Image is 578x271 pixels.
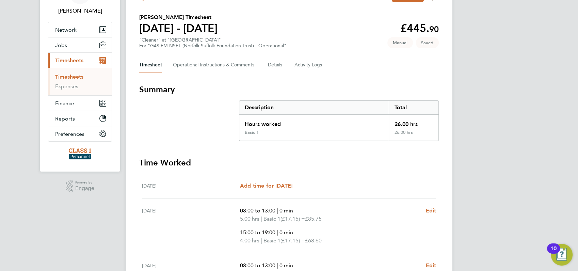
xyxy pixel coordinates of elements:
[305,216,322,222] span: £85.75
[55,57,83,64] span: Timesheets
[426,262,436,269] span: Edit
[280,216,305,222] span: (£17.15) =
[426,207,436,214] span: Edit
[416,37,439,48] span: This timesheet is Saved.
[55,100,74,107] span: Finance
[139,157,439,168] h3: Time Worked
[139,57,162,73] button: Timesheet
[280,237,305,244] span: (£17.15) =
[263,237,280,245] span: Basic 1
[55,74,83,80] a: Timesheets
[240,229,275,236] span: 15:00 to 19:00
[173,57,257,73] button: Operational Instructions & Comments
[69,148,92,159] img: class1personnel-logo-retina.png
[75,180,94,186] span: Powered by
[48,96,112,111] button: Finance
[75,186,94,191] span: Engage
[139,13,218,21] h2: [PERSON_NAME] Timesheet
[240,207,275,214] span: 08:00 to 13:00
[55,42,67,48] span: Jobs
[240,262,275,269] span: 08:00 to 13:00
[139,37,286,49] div: "Cleaner" at "[GEOGRAPHIC_DATA]"
[139,84,439,95] h3: Summary
[55,83,78,90] a: Expenses
[240,237,259,244] span: 4.00 hrs
[277,262,278,269] span: |
[389,115,438,130] div: 26.00 hrs
[239,100,439,141] div: Summary
[239,101,389,114] div: Description
[426,261,436,270] a: Edit
[550,249,557,257] div: 10
[261,216,262,222] span: |
[240,182,292,189] span: Add time for [DATE]
[48,22,112,37] button: Network
[277,229,278,236] span: |
[240,216,259,222] span: 5.00 hrs
[239,115,389,130] div: Hours worked
[48,68,112,95] div: Timesheets
[48,7,112,15] span: Angela Sabaroche
[55,27,77,33] span: Network
[48,111,112,126] button: Reports
[279,207,293,214] span: 0 min
[142,207,240,245] div: [DATE]
[279,229,293,236] span: 0 min
[66,180,95,193] a: Powered byEngage
[55,115,75,122] span: Reports
[389,101,438,114] div: Total
[551,244,573,266] button: Open Resource Center, 10 new notifications
[55,131,84,137] span: Preferences
[387,37,413,48] span: This timesheet was manually created.
[48,148,112,159] a: Go to home page
[48,37,112,52] button: Jobs
[240,182,292,190] a: Add time for [DATE]
[245,130,259,135] div: Basic 1
[429,24,439,34] span: 90
[389,130,438,141] div: 26.00 hrs
[261,237,262,244] span: |
[294,57,323,73] button: Activity Logs
[279,262,293,269] span: 0 min
[400,22,439,35] app-decimal: £445.
[139,21,218,35] h1: [DATE] - [DATE]
[426,207,436,215] a: Edit
[268,57,284,73] button: Details
[305,237,322,244] span: £68.60
[142,182,240,190] div: [DATE]
[263,215,280,223] span: Basic 1
[139,43,286,49] div: For "G4S FM NSFT (Norfolk Suffolk Foundation Trust) - Operational"
[48,126,112,141] button: Preferences
[48,53,112,68] button: Timesheets
[277,207,278,214] span: |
